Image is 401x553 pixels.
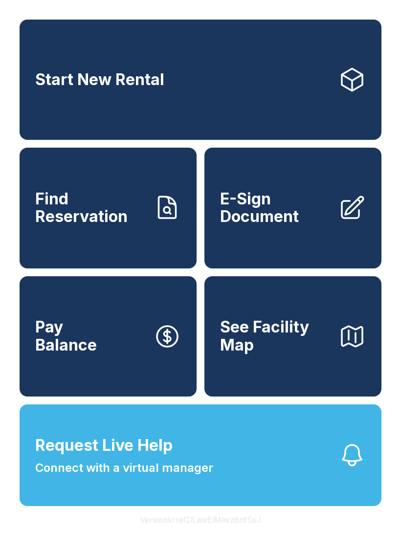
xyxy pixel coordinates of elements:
a: E-Sign Document [204,148,381,268]
span: Start New Rental [35,71,164,89]
a: Start New Rental [20,20,381,140]
button: See Facility Map [204,276,381,397]
span: Request Live Help [35,434,173,457]
a: Find Reservation [20,148,197,268]
span: E-Sign Document [220,190,331,226]
button: PayBalance [20,276,197,397]
button: Request Live HelpConnect with a virtual manager [20,404,381,506]
span: Connect with a virtual manager [35,459,213,477]
span: Pay Balance [35,318,97,354]
button: VersionkrrefDLawElMlwz8nfSsJ [132,506,269,533]
span: Find Reservation [35,190,146,226]
span: See Facility Map [220,318,331,354]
